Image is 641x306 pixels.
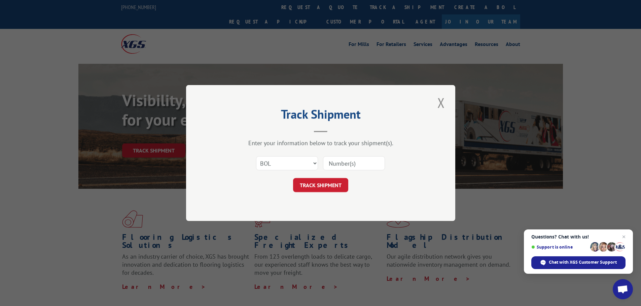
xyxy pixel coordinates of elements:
a: Open chat [613,279,633,299]
span: Chat with XGS Customer Support [549,259,617,265]
span: Chat with XGS Customer Support [531,256,626,269]
button: TRACK SHIPMENT [293,178,348,192]
div: Enter your information below to track your shipment(s). [220,139,422,147]
span: Support is online [531,245,588,250]
span: Questions? Chat with us! [531,234,626,239]
button: Close modal [435,93,447,112]
input: Number(s) [323,156,385,170]
h2: Track Shipment [220,110,422,122]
